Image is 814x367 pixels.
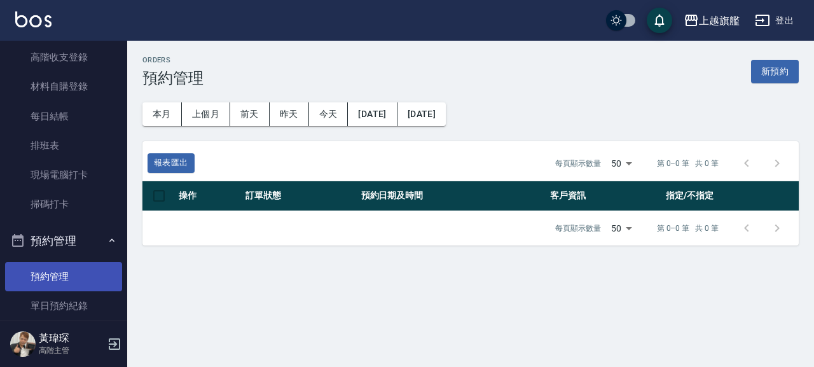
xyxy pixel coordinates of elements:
a: 每日結帳 [5,102,122,131]
img: Logo [15,11,52,27]
button: 新預約 [751,60,799,83]
button: [DATE] [397,102,446,126]
button: 今天 [309,102,348,126]
h5: 黃瑋琛 [39,332,104,345]
p: 高階主管 [39,345,104,356]
th: 預約日期及時間 [358,181,547,211]
th: 客戶資訊 [547,181,663,211]
div: 上越旗艦 [699,13,740,29]
button: [DATE] [348,102,397,126]
p: 第 0–0 筆 共 0 筆 [657,158,719,169]
p: 第 0–0 筆 共 0 筆 [657,223,719,234]
a: 排班表 [5,131,122,160]
h2: Orders [142,56,203,64]
button: 上個月 [182,102,230,126]
div: 50 [606,146,637,181]
th: 訂單狀態 [242,181,358,211]
a: 單日預約紀錄 [5,291,122,321]
th: 指定/不指定 [663,181,811,211]
button: 昨天 [270,102,309,126]
p: 每頁顯示數量 [555,223,601,234]
a: 新預約 [751,65,799,77]
button: 前天 [230,102,270,126]
button: 報表匯出 [148,153,195,173]
h3: 預約管理 [142,69,203,87]
th: 操作 [176,181,242,211]
a: 高階收支登錄 [5,43,122,72]
button: 登出 [750,9,799,32]
button: save [647,8,672,33]
a: 預約管理 [5,262,122,291]
a: 掃碼打卡 [5,190,122,219]
p: 每頁顯示數量 [555,158,601,169]
a: 材料自購登錄 [5,72,122,101]
img: Person [10,331,36,357]
button: 上越旗艦 [679,8,745,34]
button: 預約管理 [5,225,122,258]
a: 現場電腦打卡 [5,160,122,190]
div: 50 [606,211,637,246]
button: 本月 [142,102,182,126]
